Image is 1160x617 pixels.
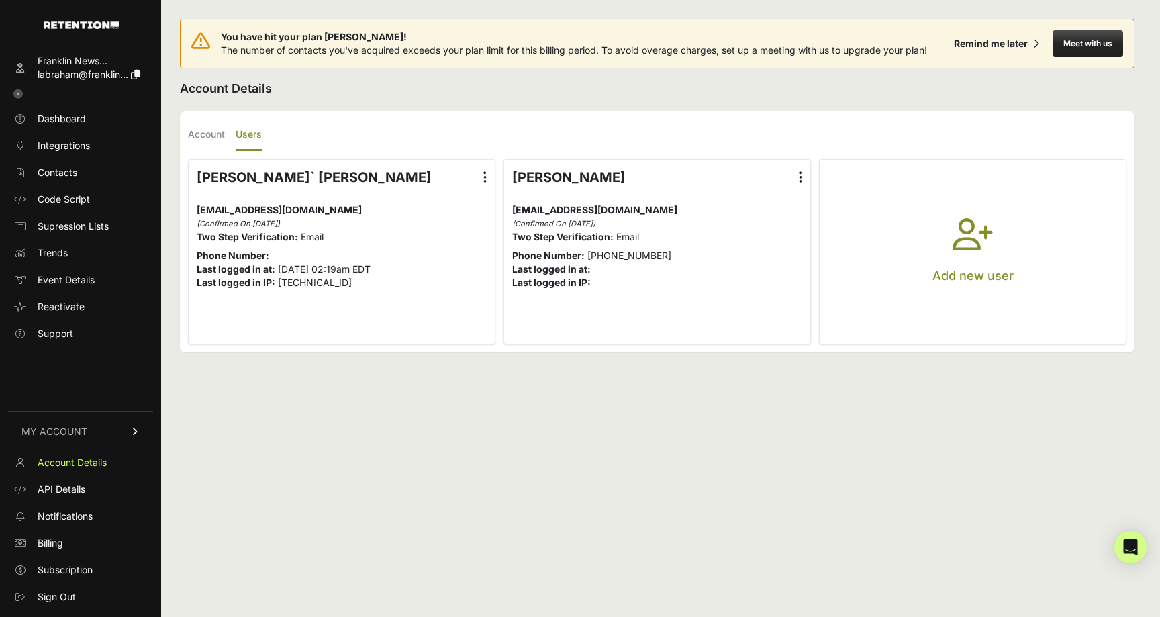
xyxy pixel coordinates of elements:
[38,563,93,577] span: Subscription
[512,277,591,288] strong: Last logged in IP:
[38,220,109,233] span: Supression Lists
[8,532,153,554] a: Billing
[38,483,85,496] span: API Details
[38,456,107,469] span: Account Details
[8,242,153,264] a: Trends
[949,32,1045,56] button: Remind me later
[38,300,85,314] span: Reactivate
[8,559,153,581] a: Subscription
[38,139,90,152] span: Integrations
[197,263,275,275] strong: Last logged in at:
[221,44,927,56] span: The number of contacts you've acquired exceeds your plan limit for this billing period. To avoid ...
[8,162,153,183] a: Contacts
[38,68,128,80] span: labraham@franklin...
[8,216,153,237] a: Supression Lists
[8,189,153,210] a: Code Script
[188,120,225,151] label: Account
[38,112,86,126] span: Dashboard
[587,250,671,261] span: [PHONE_NUMBER]
[38,510,93,523] span: Notifications
[8,506,153,527] a: Notifications
[197,277,275,288] strong: Last logged in IP:
[38,246,68,260] span: Trends
[38,536,63,550] span: Billing
[221,30,927,44] span: You have hit your plan [PERSON_NAME]!
[38,54,140,68] div: Franklin News...
[38,193,90,206] span: Code Script
[38,273,95,287] span: Event Details
[820,160,1126,344] button: Add new user
[38,590,76,604] span: Sign Out
[1114,531,1147,563] div: Open Intercom Messenger
[8,50,153,85] a: Franklin News... labraham@franklin...
[8,269,153,291] a: Event Details
[932,267,1014,285] p: Add new user
[512,219,595,228] i: (Confirmed On [DATE])
[8,452,153,473] a: Account Details
[197,219,280,228] i: (Confirmed On [DATE])
[954,37,1028,50] div: Remind me later
[8,479,153,500] a: API Details
[8,586,153,608] a: Sign Out
[278,277,352,288] span: [TECHNICAL_ID]
[197,204,362,216] span: [EMAIL_ADDRESS][DOMAIN_NAME]
[1053,30,1123,57] button: Meet with us
[512,263,591,275] strong: Last logged in at:
[512,250,585,261] strong: Phone Number:
[197,250,269,261] strong: Phone Number:
[512,204,677,216] span: [EMAIL_ADDRESS][DOMAIN_NAME]
[180,79,1134,98] h2: Account Details
[38,166,77,179] span: Contacts
[8,411,153,452] a: MY ACCOUNT
[616,231,639,242] span: Email
[189,160,495,195] div: [PERSON_NAME]` [PERSON_NAME]
[8,323,153,344] a: Support
[8,296,153,318] a: Reactivate
[8,108,153,130] a: Dashboard
[504,160,810,195] div: [PERSON_NAME]
[236,120,262,151] label: Users
[301,231,324,242] span: Email
[21,425,87,438] span: MY ACCOUNT
[197,231,298,242] strong: Two Step Verification:
[38,327,73,340] span: Support
[512,231,614,242] strong: Two Step Verification:
[44,21,119,29] img: Retention.com
[278,263,371,275] span: [DATE] 02:19am EDT
[8,135,153,156] a: Integrations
